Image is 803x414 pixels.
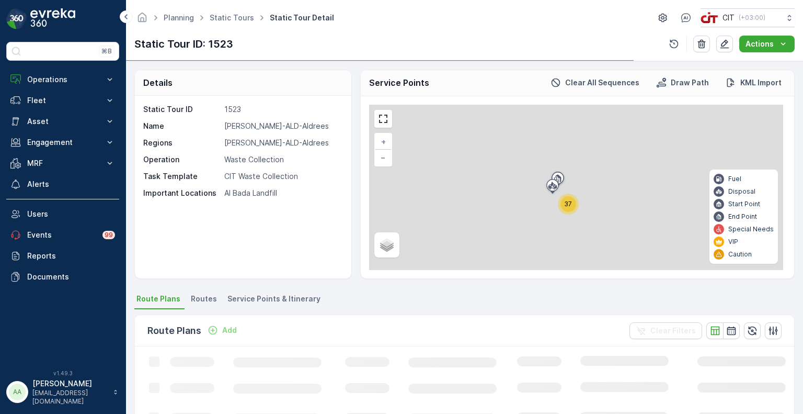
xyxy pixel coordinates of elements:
[27,95,98,106] p: Fleet
[6,204,119,225] a: Users
[134,36,233,52] p: Static Tour ID: 1523
[143,121,220,131] p: Name
[164,13,194,22] a: Planning
[6,266,119,287] a: Documents
[701,8,795,27] button: CIT(+03:00)
[224,154,340,165] p: Waste Collection
[6,245,119,266] a: Reports
[369,76,429,89] p: Service Points
[27,230,96,240] p: Events
[32,389,108,406] p: [EMAIL_ADDRESS][DOMAIN_NAME]
[739,14,765,22] p: ( +03:00 )
[143,188,220,198] p: Important Locations
[210,13,254,22] a: Static Tours
[728,200,760,208] p: Start Point
[728,212,757,221] p: End Point
[6,69,119,90] button: Operations
[30,8,75,29] img: logo_dark-DEwI_e13.png
[32,378,108,389] p: [PERSON_NAME]
[650,326,696,336] p: Clear Filters
[745,39,774,49] p: Actions
[27,272,115,282] p: Documents
[224,104,340,115] p: 1523
[701,12,718,24] img: cit-logo_pOk6rL0.png
[136,16,148,25] a: Homepage
[136,294,180,304] span: Route Plans
[191,294,217,304] span: Routes
[6,132,119,153] button: Engagement
[27,209,115,219] p: Users
[721,76,786,89] button: KML Import
[728,187,755,196] p: Disposal
[143,76,173,89] p: Details
[147,323,201,338] p: Route Plans
[27,179,115,189] p: Alerts
[546,76,644,89] button: Clear All Sequences
[268,13,336,23] span: Static Tour Detail
[143,138,220,148] p: Regions
[9,384,26,400] div: AA
[105,231,113,240] p: 99
[722,13,735,23] p: CIT
[224,171,340,182] p: CIT Waste Collection
[375,111,391,127] a: View Fullscreen
[143,154,220,165] p: Operation
[224,138,340,148] p: [PERSON_NAME]-ALD-Aldrees
[6,378,119,406] button: AA[PERSON_NAME][EMAIL_ADDRESS][DOMAIN_NAME]
[27,251,115,261] p: Reports
[558,194,579,215] div: 37
[224,188,340,198] p: Al Bada Landfill
[564,200,572,208] span: 37
[6,153,119,174] button: MRF
[27,74,98,85] p: Operations
[652,76,713,89] button: Draw Path
[203,324,241,337] button: Add
[739,36,795,52] button: Actions
[227,294,320,304] span: Service Points & Itinerary
[27,158,98,169] p: MRF
[222,325,237,335] p: Add
[375,150,391,165] a: Zoom Out
[381,137,386,146] span: +
[565,77,639,88] p: Clear All Sequences
[728,250,752,259] p: Caution
[728,238,738,246] p: VIP
[6,370,119,376] span: v 1.49.3
[375,134,391,150] a: Zoom In
[6,111,119,132] button: Asset
[143,104,220,115] p: Static Tour ID
[740,77,782,88] p: KML Import
[224,121,340,131] p: [PERSON_NAME]-ALD-Aldrees
[375,233,398,256] a: Layers
[728,175,741,183] p: Fuel
[143,171,220,182] p: Task Template
[6,174,119,195] a: Alerts
[381,153,386,162] span: −
[728,225,774,233] p: Special Needs
[27,137,98,148] p: Engagement
[6,8,27,29] img: logo
[629,322,702,339] button: Clear Filters
[6,225,119,245] a: Events99
[101,47,112,55] p: ⌘B
[27,116,98,127] p: Asset
[671,77,709,88] p: Draw Path
[6,90,119,111] button: Fleet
